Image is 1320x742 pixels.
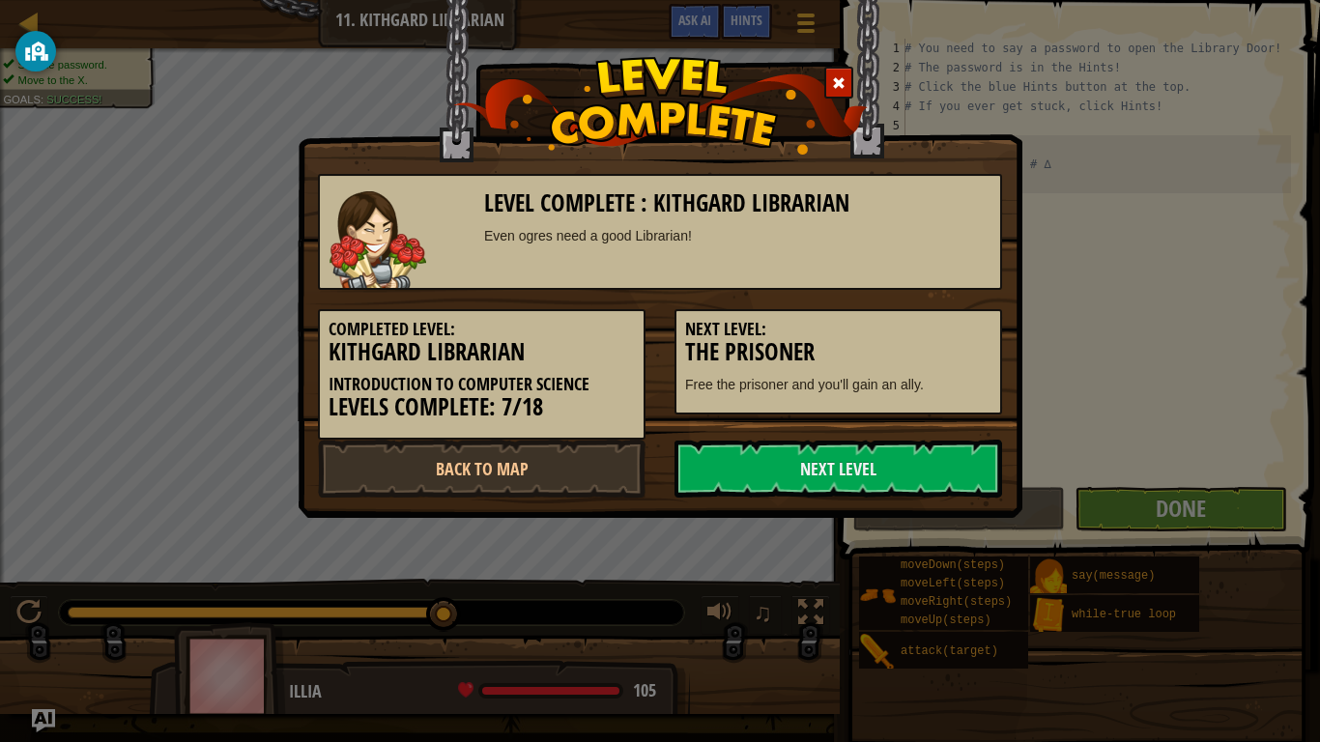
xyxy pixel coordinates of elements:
[330,191,426,288] img: guardian.png
[685,320,991,339] h5: Next Level:
[484,190,991,216] h3: Level Complete : Kithgard Librarian
[329,394,635,420] h3: Levels Complete: 7/18
[329,320,635,339] h5: Completed Level:
[685,375,991,394] p: Free the prisoner and you'll gain an ally.
[453,57,868,155] img: level_complete.png
[329,339,635,365] h3: Kithgard Librarian
[674,440,1002,498] a: Next Level
[484,226,991,245] div: Even ogres need a good Librarian!
[329,375,635,394] h5: Introduction to Computer Science
[318,440,646,498] a: Back to Map
[685,339,991,365] h3: The Prisoner
[15,31,56,71] button: GoGuardian Privacy Information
